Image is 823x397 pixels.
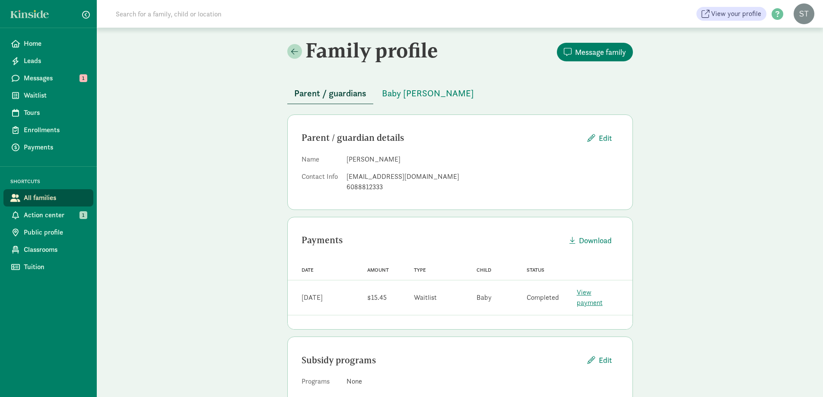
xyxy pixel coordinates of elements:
div: Waitlist [414,292,437,303]
span: Home [24,38,86,49]
a: Classrooms [3,241,93,258]
button: Edit [581,351,619,369]
a: Waitlist [3,87,93,104]
span: Amount [367,267,389,273]
input: Search for a family, child or location [111,5,353,22]
span: Messages [24,73,86,83]
dt: Name [302,154,340,168]
div: None [346,376,619,387]
span: Tuition [24,262,86,272]
a: View your profile [696,7,766,21]
a: Tuition [3,258,93,276]
div: Payments [302,233,562,247]
div: Parent / guardian details [302,131,581,145]
span: Download [579,235,612,246]
span: 1 [79,74,87,82]
h2: Family profile [287,38,458,62]
dt: Contact Info [302,172,340,196]
span: Child [477,267,491,273]
div: Baby [477,292,492,303]
a: Payments [3,139,93,156]
span: Message family [575,46,626,58]
span: Public profile [24,227,86,238]
span: Action center [24,210,86,220]
span: Waitlist [24,90,86,101]
a: Leads [3,52,93,70]
button: Edit [581,129,619,147]
a: View payment [577,288,603,307]
span: Classrooms [24,245,86,255]
span: Edit [599,132,612,144]
span: 1 [79,211,87,219]
button: Download [562,231,619,250]
button: Parent / guardians [287,83,373,104]
span: Leads [24,56,86,66]
a: Home [3,35,93,52]
a: Tours [3,104,93,121]
div: [DATE] [302,292,323,303]
div: Subsidy programs [302,353,581,367]
a: Messages 1 [3,70,93,87]
span: Enrollments [24,125,86,135]
span: Date [302,267,314,273]
span: Status [527,267,544,273]
a: Parent / guardians [287,89,373,98]
span: All families [24,193,86,203]
dd: [PERSON_NAME] [346,154,619,165]
button: Message family [557,43,633,61]
div: $15.45 [367,292,387,303]
a: Baby [PERSON_NAME] [375,89,481,98]
a: All families [3,189,93,206]
div: Completed [527,292,559,303]
iframe: Chat Widget [780,356,823,397]
span: Baby [PERSON_NAME] [382,86,474,100]
span: Tours [24,108,86,118]
span: Payments [24,142,86,152]
div: 6088812333 [346,182,619,192]
span: Type [414,267,426,273]
button: Baby [PERSON_NAME] [375,83,481,104]
span: Edit [599,354,612,366]
a: Public profile [3,224,93,241]
span: View your profile [711,9,761,19]
a: Enrollments [3,121,93,139]
dt: Programs [302,376,340,390]
a: Action center 1 [3,206,93,224]
span: Parent / guardians [294,86,366,100]
div: [EMAIL_ADDRESS][DOMAIN_NAME] [346,172,619,182]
